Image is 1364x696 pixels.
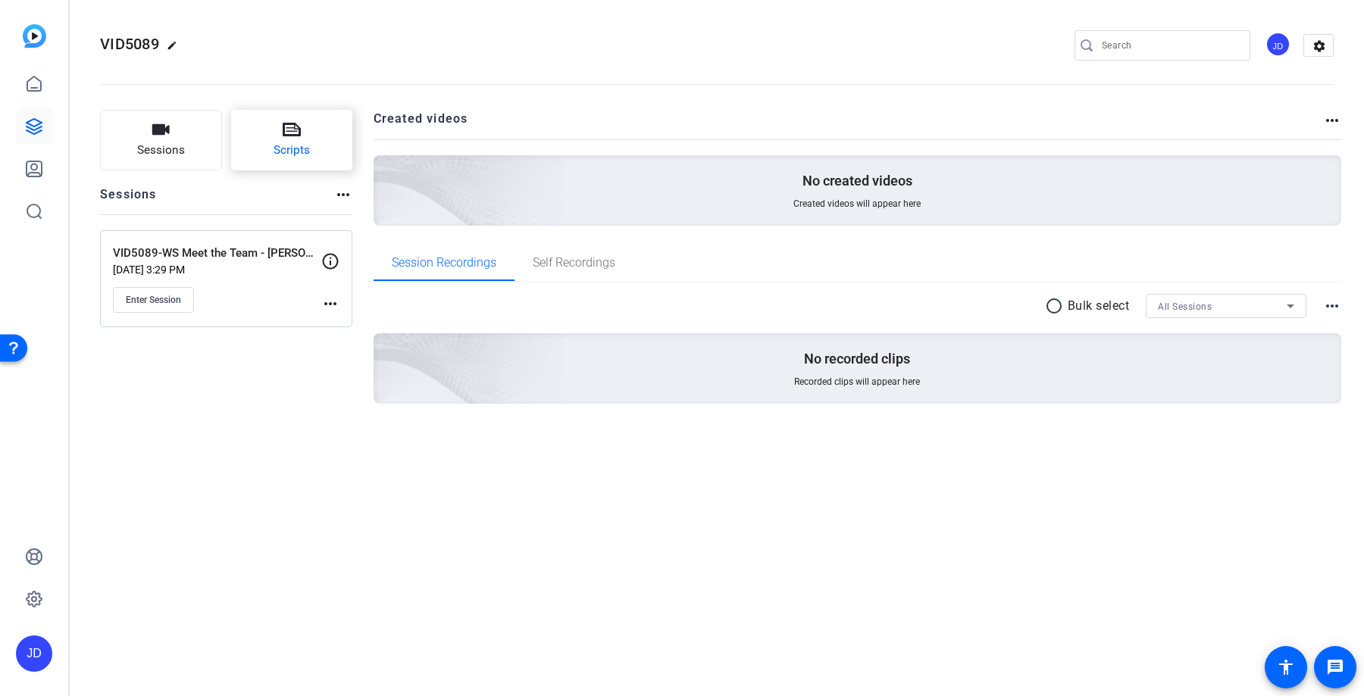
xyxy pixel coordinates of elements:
[16,635,52,672] div: JD
[1265,32,1292,58] ngx-avatar: Jared Dobiecki
[1045,297,1068,315] mat-icon: radio_button_unchecked
[100,35,159,53] span: VID5089
[167,40,185,58] mat-icon: edit
[802,172,912,190] p: No created videos
[23,24,46,48] img: blue-gradient.svg
[113,264,321,276] p: [DATE] 3:29 PM
[533,257,615,269] span: Self Recordings
[204,183,565,512] img: embarkstudio-empty-session.png
[126,294,181,306] span: Enter Session
[113,287,194,313] button: Enter Session
[1277,658,1295,676] mat-icon: accessibility
[1158,301,1212,312] span: All Sessions
[204,5,565,334] img: Creted videos background
[392,257,496,269] span: Session Recordings
[1323,111,1341,130] mat-icon: more_horiz
[793,198,921,210] span: Created videos will appear here
[321,295,339,313] mat-icon: more_horiz
[100,110,222,170] button: Sessions
[1326,658,1344,676] mat-icon: message
[374,110,1324,139] h2: Created videos
[1304,35,1334,58] mat-icon: settings
[113,245,321,262] p: VID5089-WS Meet the Team - [PERSON_NAME]
[100,186,157,214] h2: Sessions
[1102,36,1238,55] input: Search
[231,110,353,170] button: Scripts
[1265,32,1290,57] div: JD
[1323,297,1341,315] mat-icon: more_horiz
[804,350,910,368] p: No recorded clips
[334,186,352,204] mat-icon: more_horiz
[274,142,310,159] span: Scripts
[137,142,185,159] span: Sessions
[1068,297,1130,315] p: Bulk select
[794,376,920,388] span: Recorded clips will appear here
